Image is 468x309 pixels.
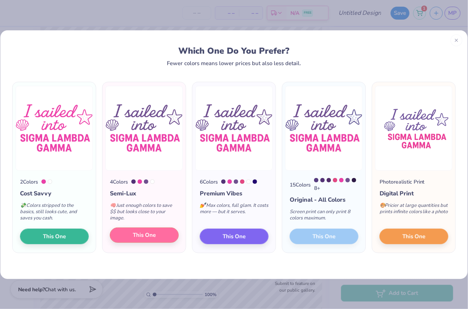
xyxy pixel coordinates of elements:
[320,178,325,182] div: 7680 C
[223,232,246,241] span: This One
[21,46,448,56] div: Which One Do You Prefer?
[253,179,257,184] div: 2745 C
[144,179,148,184] div: 7677 C
[150,179,155,184] div: White
[133,231,156,239] span: This One
[327,178,331,182] div: 269 C
[314,178,319,182] div: 7679 C
[375,86,452,171] img: Photorealistic preview
[290,204,358,229] div: Screen print can only print 8 colors maximum.
[221,179,226,184] div: 7680 C
[314,178,358,192] div: 8 +
[20,198,89,229] div: Colors stripped to the basics, still looks cute, and saves you cash.
[403,232,425,241] span: This One
[200,229,269,244] button: This One
[110,189,179,198] div: Semi-Lux
[234,179,238,184] div: 7677 C
[43,232,66,241] span: This One
[200,202,206,209] span: 💅
[333,178,337,182] div: 7424 C
[110,198,179,229] div: Just enough colors to save $$ but looks close to your image.
[110,178,128,186] div: 4 Colors
[200,178,218,186] div: 6 Colors
[380,229,448,244] button: This One
[290,195,358,204] div: Original - All Colors
[138,179,142,184] div: 232 C
[240,179,245,184] div: 7424 C
[131,179,136,184] div: 7680 C
[16,86,93,171] img: 2 color option
[195,86,273,171] img: 6 color option
[48,179,52,184] div: White
[246,179,251,184] div: White
[339,178,344,182] div: 232 C
[380,189,448,198] div: Digital Print
[380,198,448,222] div: Pricier at large quantities but prints infinite colors like a photo
[20,189,89,198] div: Cost Savvy
[285,86,363,171] img: 15 color option
[200,198,269,222] div: Max colors, full glam. It costs more — but it serves.
[352,178,356,182] div: 2695 C
[105,86,183,171] img: 4 color option
[20,202,26,209] span: 💸
[200,189,269,198] div: Premium Vibes
[41,179,46,184] div: 232 C
[20,229,89,244] button: This One
[20,178,38,186] div: 2 Colors
[228,179,232,184] div: 232 C
[380,202,385,209] span: 🎨
[290,181,311,189] div: 15 Colors
[110,202,116,209] span: 🧠
[346,178,350,182] div: 7677 C
[167,60,301,66] div: Fewer colors means lower prices but also less detail.
[110,228,179,243] button: This One
[380,178,425,186] div: Photorealistic Print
